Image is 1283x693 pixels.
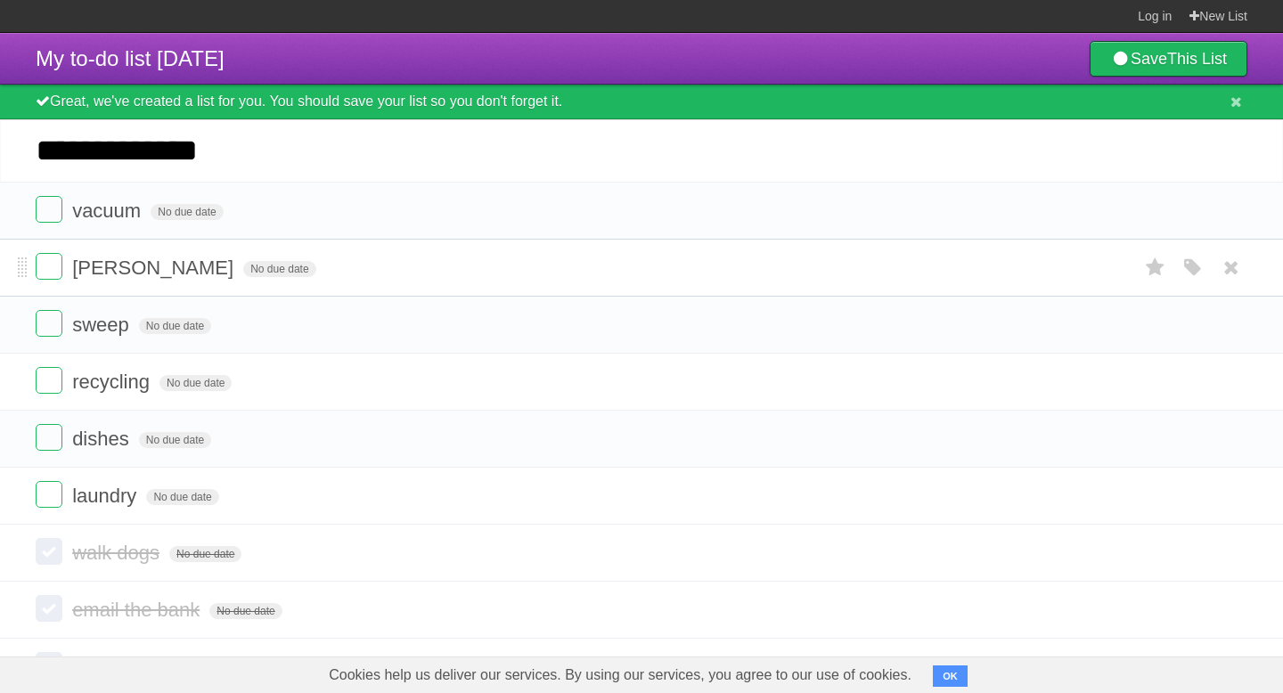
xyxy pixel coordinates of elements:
span: sweep [72,314,134,336]
button: OK [933,665,968,687]
span: Cookies help us deliver our services. By using our services, you agree to our use of cookies. [311,657,929,693]
label: Done [36,481,62,508]
label: Done [36,652,62,679]
span: No due date [209,603,282,619]
a: SaveThis List [1090,41,1247,77]
span: No due date [151,204,223,220]
span: No due date [169,546,241,562]
label: Done [36,595,62,622]
span: recycling [72,371,154,393]
label: Done [36,310,62,337]
span: No due date [139,318,211,334]
span: laundry [72,485,141,507]
span: No due date [146,489,218,505]
span: dishes [72,428,134,450]
span: email the bank [72,599,204,621]
span: walk dogs [72,542,164,564]
label: Done [36,367,62,394]
span: vacuum [72,200,145,222]
span: My to-do list [DATE] [36,46,225,70]
span: start a website [72,656,203,678]
label: Done [36,253,62,280]
span: No due date [159,375,232,391]
b: This List [1167,50,1227,68]
label: Done [36,538,62,565]
span: [PERSON_NAME] [72,257,238,279]
span: No due date [139,432,211,448]
span: No due date [243,261,315,277]
label: Done [36,424,62,451]
label: Star task [1139,253,1173,282]
label: Done [36,196,62,223]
